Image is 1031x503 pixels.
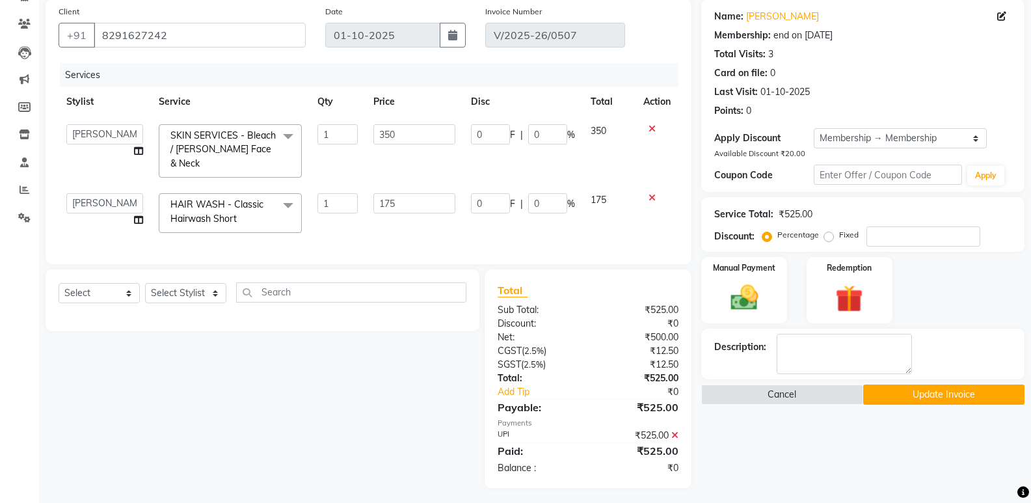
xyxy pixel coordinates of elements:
th: Service [151,87,310,116]
label: Percentage [777,229,819,241]
input: Search [236,282,466,303]
button: +91 [59,23,95,48]
div: Paid: [488,443,588,459]
div: 0 [770,66,775,80]
span: F [510,128,515,142]
div: Total: [488,372,588,385]
a: x [200,157,206,169]
span: HAIR WASH - Classic Hairwash Short [170,198,263,224]
div: 0 [746,104,751,118]
div: Description: [714,340,766,354]
span: CGST [498,345,522,357]
span: 2.5% [524,346,544,356]
th: Price [366,87,462,116]
div: ₹525.00 [779,208,812,221]
input: Enter Offer / Coupon Code [814,165,962,185]
div: ₹0 [588,317,688,331]
span: | [520,197,523,211]
label: Date [325,6,343,18]
span: % [567,197,575,211]
div: Coupon Code [714,169,813,182]
img: _gift.svg [827,282,872,316]
div: 01-10-2025 [760,85,810,99]
a: x [237,213,243,224]
label: Client [59,6,79,18]
div: ( ) [488,358,588,372]
div: Points: [714,104,743,118]
label: Fixed [839,229,859,241]
a: [PERSON_NAME] [746,10,819,23]
button: Apply [967,166,1004,185]
div: Total Visits: [714,48,766,61]
a: Add Tip [488,385,605,399]
div: Membership: [714,29,771,42]
span: F [510,197,515,211]
div: Name: [714,10,743,23]
div: Service Total: [714,208,773,221]
div: ₹0 [605,385,688,399]
div: UPI [488,429,588,442]
div: Apply Discount [714,131,813,145]
div: ₹12.50 [588,358,688,372]
div: Last Visit: [714,85,758,99]
span: | [520,128,523,142]
div: Balance : [488,461,588,475]
div: Net: [488,331,588,344]
div: ₹525.00 [588,303,688,317]
div: Services [60,63,688,87]
span: % [567,128,575,142]
span: SGST [498,359,521,370]
span: Total [498,284,528,297]
div: ₹525.00 [588,443,688,459]
div: 3 [768,48,773,61]
div: Payments [498,418,678,429]
span: 175 [591,194,606,206]
div: ₹12.50 [588,344,688,358]
span: SKIN SERVICES - Bleach / [PERSON_NAME] Face & Neck [170,129,276,169]
div: ₹525.00 [588,429,688,442]
div: ₹500.00 [588,331,688,344]
span: 350 [591,125,606,137]
th: Stylist [59,87,151,116]
div: Card on file: [714,66,768,80]
div: ₹525.00 [588,372,688,385]
span: 2.5% [524,359,543,370]
th: Disc [463,87,583,116]
div: ₹525.00 [588,400,688,415]
img: _cash.svg [722,282,767,314]
div: end on [DATE] [773,29,833,42]
input: Search by Name/Mobile/Email/Code [94,23,306,48]
button: Update Invoice [863,385,1024,405]
div: Discount: [714,230,755,243]
th: Qty [310,87,366,116]
div: Payable: [488,400,588,415]
div: ( ) [488,344,588,358]
th: Action [636,87,678,116]
button: Cancel [701,385,863,405]
label: Manual Payment [713,262,775,274]
div: Available Discount ₹20.00 [714,148,1011,159]
div: Discount: [488,317,588,331]
label: Redemption [827,262,872,274]
label: Invoice Number [485,6,542,18]
div: ₹0 [588,461,688,475]
div: Sub Total: [488,303,588,317]
th: Total [583,87,636,116]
